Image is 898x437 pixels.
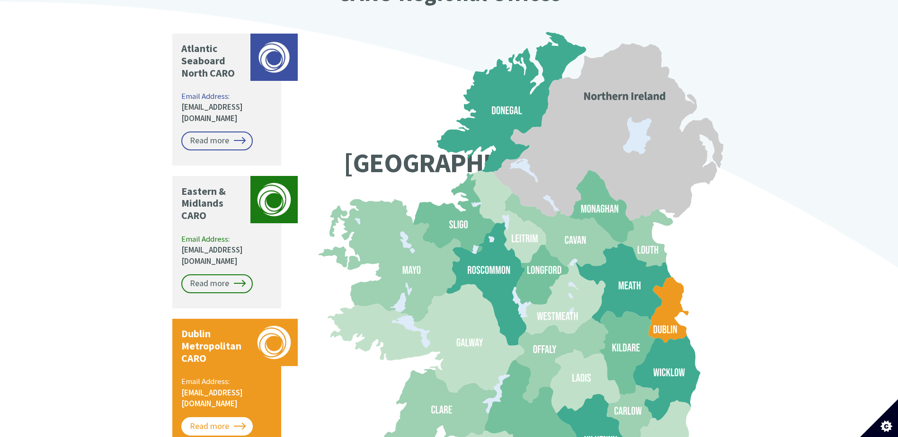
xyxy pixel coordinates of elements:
a: [EMAIL_ADDRESS][DOMAIN_NAME] [181,102,243,123]
p: Dublin Metropolitan CARO [181,328,246,365]
p: Email Address: [181,234,274,267]
a: [EMAIL_ADDRESS][DOMAIN_NAME] [181,387,243,409]
button: Set cookie preferences [860,399,898,437]
a: Read more [181,131,253,150]
a: Read more [181,417,253,436]
p: Atlantic Seaboard North CARO [181,43,246,79]
text: [GEOGRAPHIC_DATA] [344,146,586,180]
p: Email Address: [181,91,274,124]
a: Read more [181,274,253,293]
p: Eastern & Midlands CARO [181,185,246,222]
p: Email Address: [181,376,274,410]
a: [EMAIL_ADDRESS][DOMAIN_NAME] [181,245,243,266]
